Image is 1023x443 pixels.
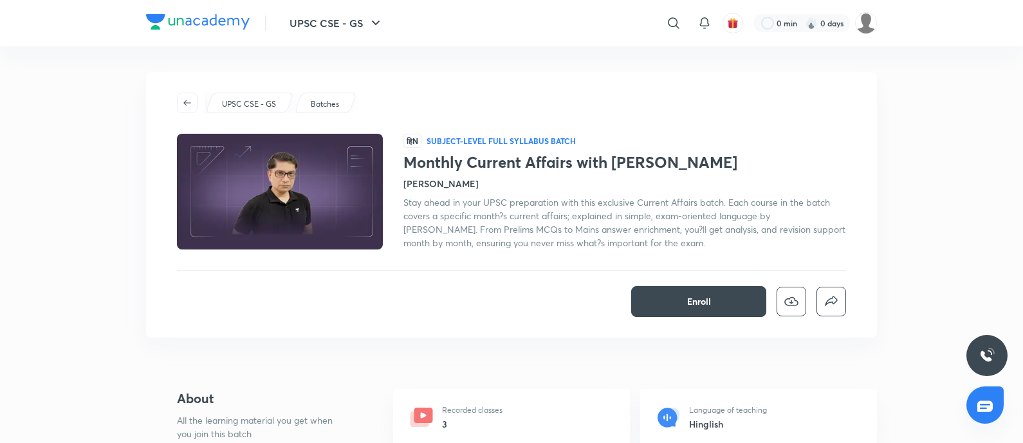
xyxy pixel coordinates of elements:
p: Recorded classes [442,404,502,416]
button: avatar [723,13,743,33]
button: Enroll [631,286,766,317]
p: Subject-level full syllabus Batch [427,136,576,146]
img: Piali K [855,12,877,34]
span: Stay ahead in your UPSC preparation with this exclusive Current Affairs batch. Each course in the... [403,196,845,249]
p: Language of teaching [689,404,767,416]
p: UPSC CSE - GS [222,98,276,110]
a: Batches [309,98,342,110]
p: All the learning material you get when you join this batch [177,413,343,440]
span: Enroll [687,295,711,308]
a: UPSC CSE - GS [220,98,279,110]
img: avatar [727,17,739,29]
span: हिN [403,134,421,148]
h4: [PERSON_NAME] [403,177,479,190]
h4: About [177,389,352,408]
a: Company Logo [146,14,250,33]
h6: Hinglish [689,417,767,431]
img: ttu [979,348,995,363]
img: streak [805,17,818,30]
h6: 3 [442,417,502,431]
p: Batches [311,98,339,110]
h1: Monthly Current Affairs with [PERSON_NAME] [403,153,846,172]
img: Company Logo [146,14,250,30]
img: Thumbnail [175,132,385,251]
button: UPSC CSE - GS [282,10,391,36]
